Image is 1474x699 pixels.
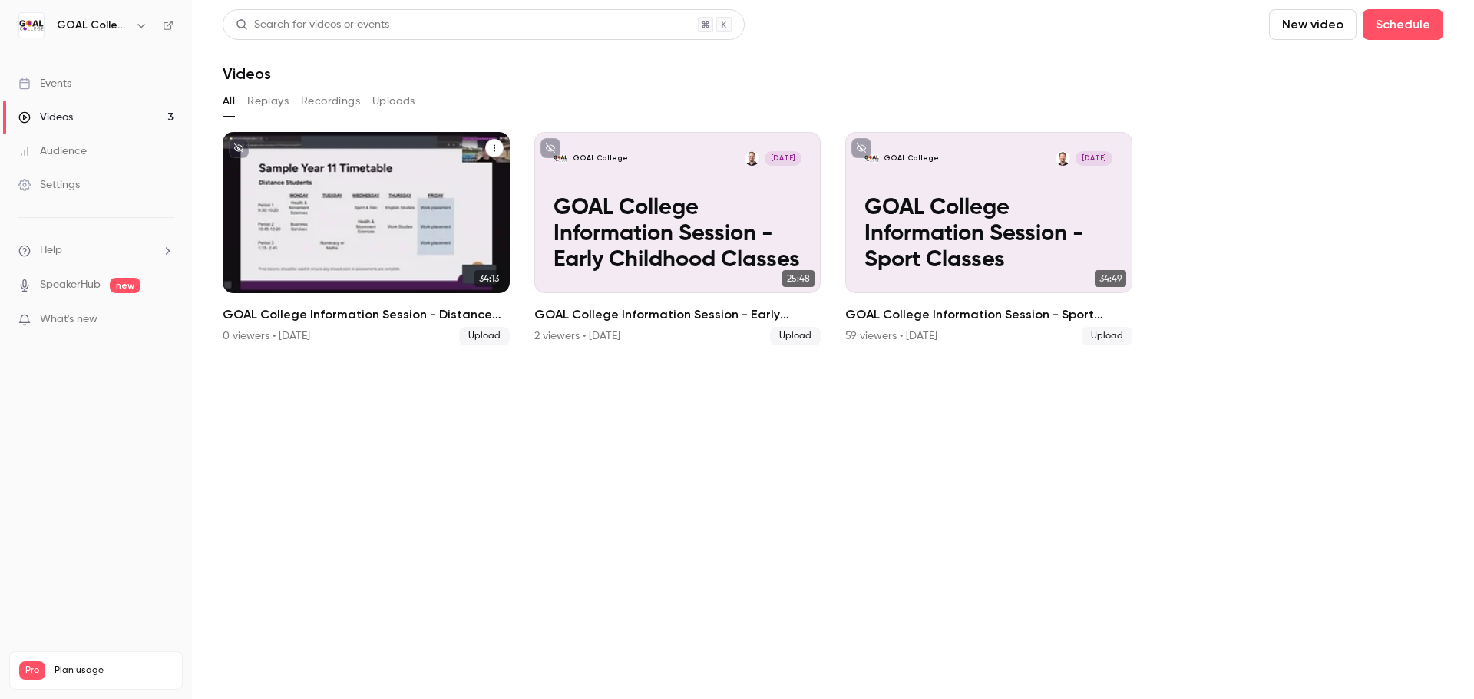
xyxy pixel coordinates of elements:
[247,89,289,114] button: Replays
[1082,327,1132,345] span: Upload
[534,328,620,344] div: 2 viewers • [DATE]
[57,18,129,33] h6: GOAL College
[18,110,73,125] div: Videos
[845,305,1132,324] h2: GOAL College Information Session - Sport Classes
[40,312,97,328] span: What's new
[223,89,235,114] button: All
[1056,151,1070,166] img: Brad Chitty
[40,242,62,259] span: Help
[229,138,249,158] button: unpublished
[534,132,821,345] a: GOAL College Information Session - Early Childhood ClassesGOAL CollegeBrad Chitty[DATE]GOAL Colle...
[1269,9,1357,40] button: New video
[540,138,560,158] button: unpublished
[301,89,360,114] button: Recordings
[223,9,1443,690] section: Videos
[372,89,415,114] button: Uploads
[110,278,140,293] span: new
[573,153,628,163] p: GOAL College
[845,132,1132,345] li: GOAL College Information Session - Sport Classes
[18,177,80,193] div: Settings
[155,313,174,327] iframe: Noticeable Trigger
[223,132,510,345] a: 34:13GOAL College Information Session - Distance Education Classes0 viewers • [DATE]Upload
[1076,151,1112,166] span: [DATE]
[223,328,310,344] div: 0 viewers • [DATE]
[554,196,801,274] p: GOAL College Information Session - Early Childhood Classes
[864,151,879,166] img: GOAL College Information Session - Sport Classes
[884,153,939,163] p: GOAL College
[459,327,510,345] span: Upload
[223,305,510,324] h2: GOAL College Information Session - Distance Education Classes
[55,664,173,677] span: Plan usage
[1363,9,1443,40] button: Schedule
[40,277,101,293] a: SpeakerHub
[474,270,504,287] span: 34:13
[554,151,568,166] img: GOAL College Information Session - Early Childhood Classes
[1095,270,1126,287] span: 34:49
[236,17,389,33] div: Search for videos or events
[845,328,937,344] div: 59 viewers • [DATE]
[845,132,1132,345] a: GOAL College Information Session - Sport ClassesGOAL CollegeBrad Chitty[DATE]GOAL College Informa...
[534,132,821,345] li: GOAL College Information Session - Early Childhood Classes
[864,196,1112,274] p: GOAL College Information Session - Sport Classes
[534,305,821,324] h2: GOAL College Information Session - Early Childhood Classes
[19,13,44,38] img: GOAL College
[223,64,271,83] h1: Videos
[19,661,45,680] span: Pro
[782,270,815,287] span: 25:48
[770,327,821,345] span: Upload
[223,132,1443,345] ul: Videos
[18,76,71,91] div: Events
[18,242,174,259] li: help-dropdown-opener
[765,151,801,166] span: [DATE]
[851,138,871,158] button: unpublished
[745,151,759,166] img: Brad Chitty
[18,143,87,159] div: Audience
[223,132,510,345] li: GOAL College Information Session - Distance Education Classes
